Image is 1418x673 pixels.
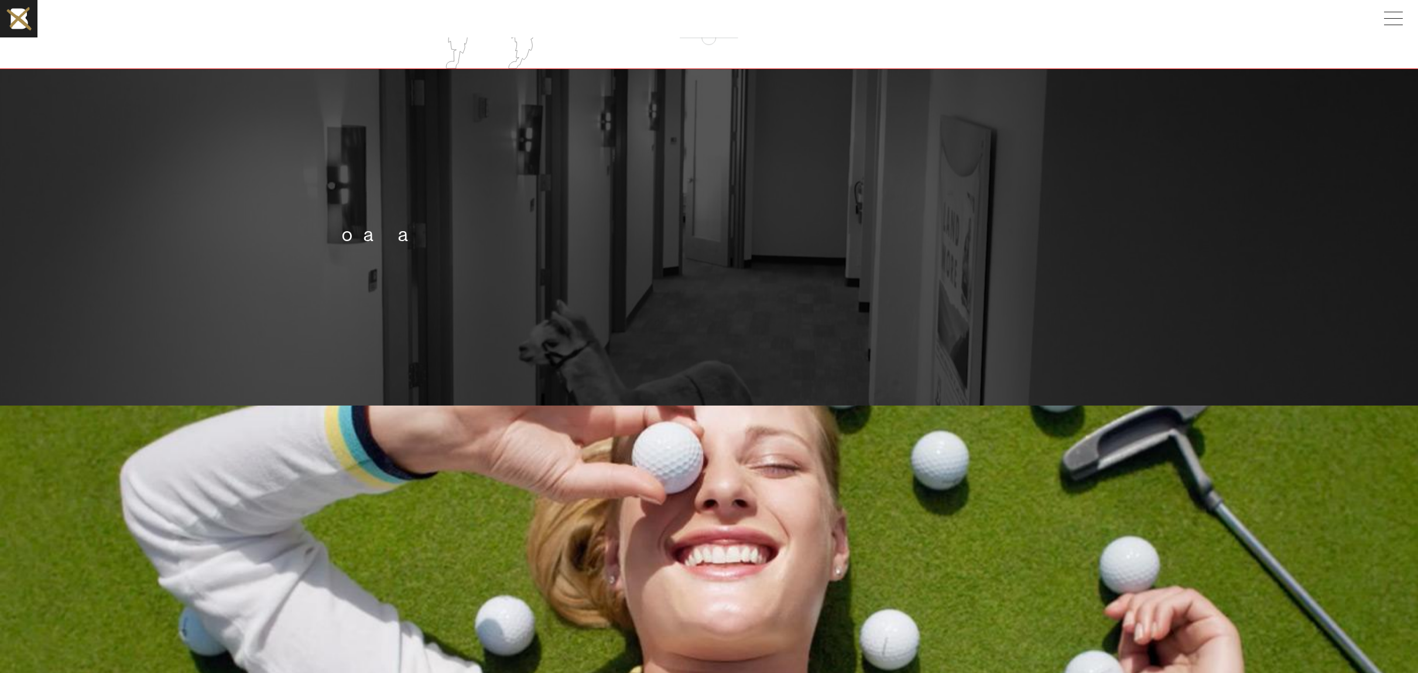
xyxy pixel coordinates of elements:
[398,224,408,245] span: a
[374,224,384,245] span: n
[331,224,342,245] span: b
[423,224,433,245] span: s
[408,224,423,245] span: m
[353,224,364,245] span: h
[364,224,374,245] span: a
[342,224,353,245] span: o
[388,224,398,245] span: c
